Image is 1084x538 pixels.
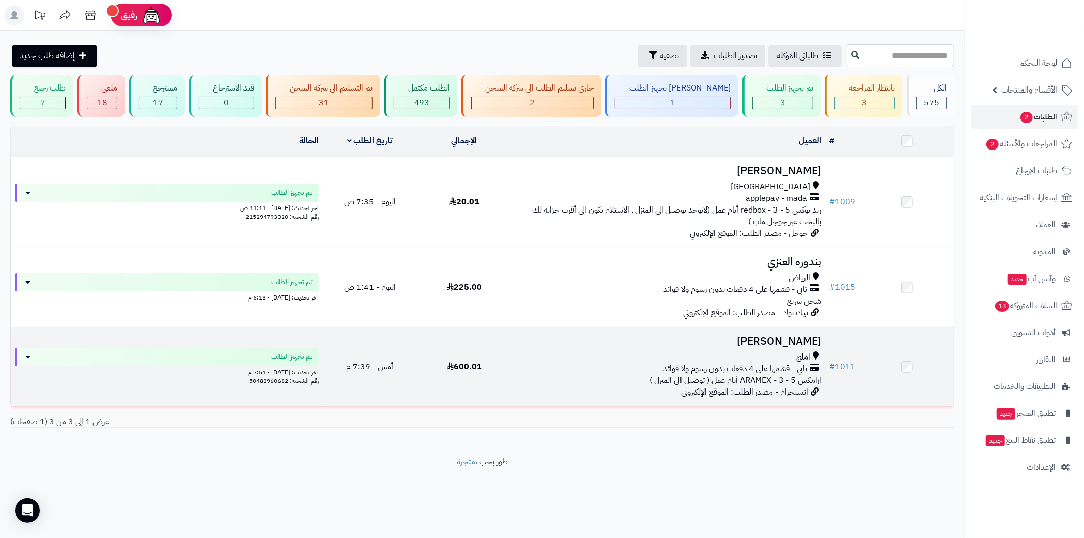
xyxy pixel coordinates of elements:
div: 31 [276,97,372,109]
span: الطلبات [1019,110,1057,124]
a: تطبيق نقاط البيعجديد [971,428,1078,453]
div: جاري تسليم الطلب الى شركة الشحن [471,82,594,94]
div: مسترجع [139,82,177,94]
a: وآتس آبجديد [971,266,1078,291]
img: ai-face.png [141,5,162,25]
a: التطبيقات والخدمات [971,374,1078,399]
span: التقارير [1036,352,1056,367]
span: 225.00 [447,281,482,293]
span: إشعارات التحويلات البنكية [980,191,1057,205]
span: 2 [1020,112,1033,123]
span: 3 [780,97,785,109]
span: شحن سريع [787,295,821,307]
span: 18 [97,97,107,109]
a: الطلبات2 [971,105,1078,129]
span: طلبات الإرجاع [1016,164,1057,178]
span: 1 [670,97,675,109]
div: 7 [20,97,65,109]
span: الإعدادات [1027,460,1056,474]
a: العملاء [971,213,1078,237]
span: المدونة [1033,245,1056,259]
a: تاريخ الطلب [347,135,393,147]
span: تم تجهيز الطلب [271,352,313,362]
a: # [829,135,834,147]
span: جوجل - مصدر الطلب: الموقع الإلكتروني [690,227,808,240]
a: تحديثات المنصة [27,5,52,28]
span: 493 [414,97,429,109]
div: Open Intercom Messenger [15,498,40,523]
span: # [829,196,835,208]
a: إضافة طلب جديد [12,45,97,67]
span: تابي - قسّمها على 4 دفعات بدون رسوم ولا فوائد [663,363,807,375]
h3: [PERSON_NAME] [515,165,821,177]
span: املج [796,351,810,363]
span: وآتس آب [1007,272,1056,286]
span: العملاء [1036,218,1056,232]
a: السلات المتروكة13 [971,293,1078,318]
span: 31 [319,97,329,109]
span: الرياض [789,272,810,284]
span: أمس - 7:39 م [346,361,393,373]
span: 575 [924,97,939,109]
span: تم تجهيز الطلب [271,277,313,287]
a: طلبات الإرجاع [971,159,1078,183]
span: 0 [224,97,229,109]
a: الإعدادات [971,455,1078,480]
div: عرض 1 إلى 3 من 3 (1 صفحات) [3,416,482,428]
span: جديد [1008,274,1027,285]
a: الكل575 [905,75,956,117]
span: ريد بوكس redbox - 3 - 5 أيام عمل (لايوجد توصيل الى المنزل , الاستلام يكون الى أقرب خزانة لك بالبح... [532,204,821,228]
span: 17 [153,97,163,109]
a: [PERSON_NAME] تجهيز الطلب 1 [603,75,740,117]
div: اخر تحديث: [DATE] - 6:13 م [15,291,319,302]
span: [GEOGRAPHIC_DATA] [731,181,810,193]
span: السلات المتروكة [994,298,1057,313]
div: 3 [835,97,894,109]
a: طلباتي المُوكلة [768,45,842,67]
div: اخر تحديث: [DATE] - 7:51 م [15,366,319,377]
div: تم التسليم الى شركة الشحن [275,82,373,94]
a: مسترجع 17 [127,75,187,117]
a: متجرة [457,456,475,468]
span: ارامكس ARAMEX - 3 - 5 أيام عمل ( توصيل الى المنزل ) [649,374,821,386]
div: بانتظار المراجعة [834,82,895,94]
span: جديد [997,408,1015,420]
span: 7 [40,97,45,109]
span: اليوم - 1:41 ص [344,281,396,293]
a: جاري تسليم الطلب الى شركة الشحن 2 [459,75,603,117]
span: طلباتي المُوكلة [777,50,818,62]
span: تابي - قسّمها على 4 دفعات بدون رسوم ولا فوائد [663,284,807,295]
a: #1015 [829,281,855,293]
span: applepay - mada [746,193,807,204]
span: جديد [986,435,1005,446]
span: تصفية [660,50,679,62]
span: # [829,361,835,373]
span: تم تجهيز الطلب [271,188,313,198]
a: المدونة [971,240,1078,264]
a: ملغي 18 [75,75,127,117]
a: تطبيق المتجرجديد [971,401,1078,426]
button: تصفية [638,45,687,67]
span: انستجرام - مصدر الطلب: الموقع الإلكتروني [681,386,808,398]
span: إضافة طلب جديد [20,50,75,62]
span: 13 [995,301,1009,312]
a: أدوات التسويق [971,320,1078,345]
span: تيك توك - مصدر الطلب: الموقع الإلكتروني [683,307,808,319]
span: # [829,281,835,293]
a: تم التسليم الى شركة الشحن 31 [264,75,382,117]
h3: بندوره العنزي [515,256,821,268]
a: التقارير [971,347,1078,372]
span: التطبيقات والخدمات [994,379,1056,394]
span: تطبيق المتجر [996,406,1056,421]
a: الإجمالي [452,135,477,147]
span: لوحة التحكم [1019,56,1057,70]
span: تطبيق نقاط البيع [985,433,1056,447]
div: 0 [199,97,254,109]
div: طلب رجيع [20,82,66,94]
span: 20.01 [449,196,479,208]
span: رقم الشحنة: 215294793020 [245,212,319,221]
span: المراجعات والأسئلة [985,137,1057,151]
a: لوحة التحكم [971,51,1078,75]
div: 2 [472,97,593,109]
h3: [PERSON_NAME] [515,336,821,347]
